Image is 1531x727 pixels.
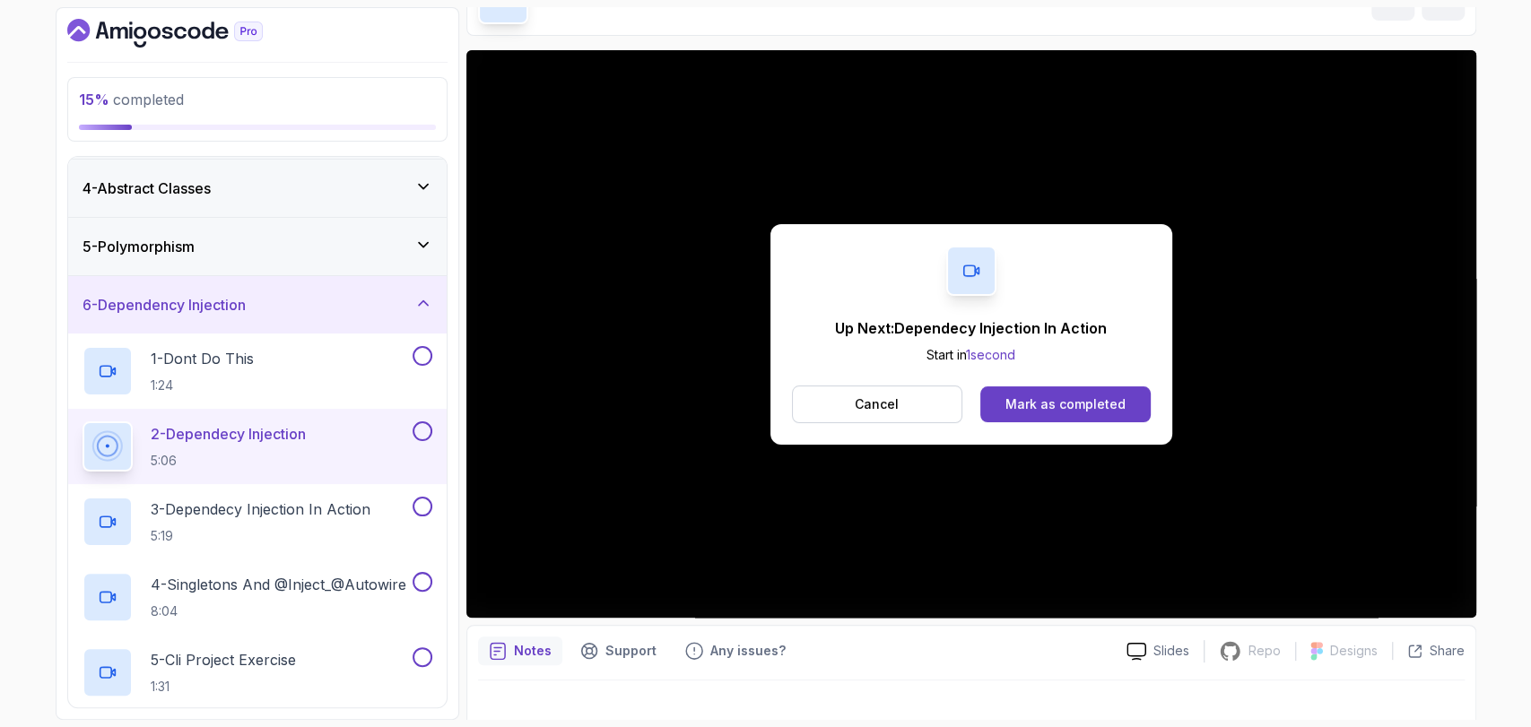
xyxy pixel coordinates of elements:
p: Notes [514,642,552,660]
p: 5 - Cli Project Exercise [151,649,296,671]
p: 1:24 [151,376,254,394]
p: 4 - Singletons And @Inject_@Autowire [151,574,406,595]
p: Repo [1248,642,1281,660]
p: Start in [835,346,1107,364]
span: completed [79,91,184,108]
p: Designs [1330,642,1378,660]
p: Any issues? [710,642,786,660]
button: 5-Cli Project Exercise1:31 [83,647,432,697]
button: notes button [478,636,562,665]
p: 2 - Dependecy Injection [151,423,306,445]
button: Support button [570,636,667,665]
p: Up Next: Dependecy Injection In Action [835,317,1107,339]
button: 1-Dont Do This1:24 [83,346,432,396]
p: 1:31 [151,678,296,696]
p: 5:06 [151,452,306,470]
span: 15 % [79,91,109,108]
p: 5:19 [151,527,370,545]
button: 2-Dependecy Injection5:06 [83,421,432,472]
button: 3-Dependecy Injection In Action5:19 [83,497,432,547]
a: Slides [1112,642,1204,661]
p: 8:04 [151,602,406,620]
iframe: 2 - Dependecy Injection [466,50,1476,618]
p: 3 - Dependecy Injection In Action [151,498,370,520]
p: Support [605,642,657,660]
h3: 5 - Polymorphism [83,236,195,257]
button: Share [1392,642,1465,660]
button: Mark as completed [980,386,1150,422]
p: Cancel [855,395,899,413]
p: 1 - Dont Do This [151,348,254,369]
p: Share [1430,642,1465,660]
button: 4-Singletons And @Inject_@Autowire8:04 [83,572,432,622]
h3: 4 - Abstract Classes [83,177,211,199]
button: Cancel [792,385,963,423]
h3: 6 - Dependency Injection [83,294,246,316]
a: Dashboard [67,19,304,48]
button: 4-Abstract Classes [68,160,447,217]
span: 1 second [966,347,1015,362]
button: Feedback button [674,636,796,665]
div: Mark as completed [1005,395,1126,413]
button: 6-Dependency Injection [68,276,447,333]
button: 5-Polymorphism [68,218,447,275]
p: Slides [1153,642,1189,660]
